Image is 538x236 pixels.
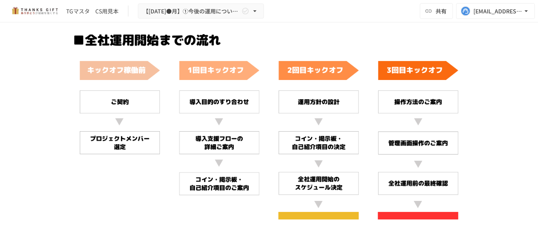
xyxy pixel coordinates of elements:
button: [EMAIL_ADDRESS][DOMAIN_NAME] [456,3,535,19]
img: mMP1OxWUAhQbsRWCurg7vIHe5HqDpP7qZo7fRoNLXQh [9,5,60,17]
button: 共有 [420,3,453,19]
div: [EMAIL_ADDRESS][DOMAIN_NAME] [473,6,522,16]
span: 共有 [436,7,447,15]
button: 【[DATE]●月】①今後の運用についてのご案内/THANKS GIFTキックオフMTG [138,4,264,19]
div: TGマスタ CS用見本 [66,7,119,15]
span: 【[DATE]●月】①今後の運用についてのご案内/THANKS GIFTキックオフMTG [143,6,240,16]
